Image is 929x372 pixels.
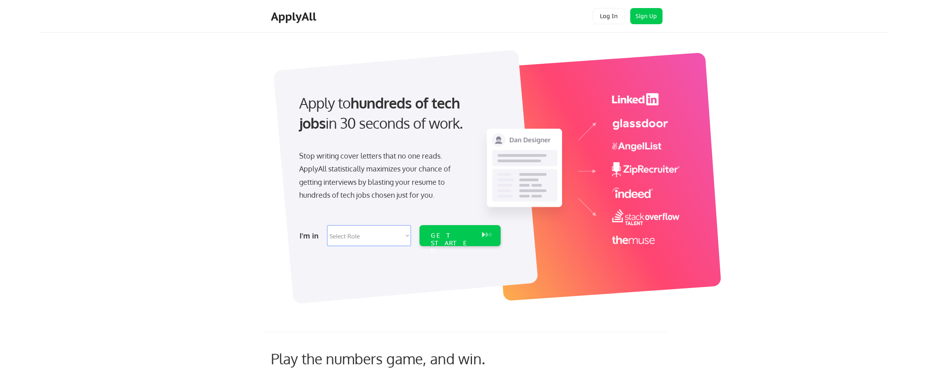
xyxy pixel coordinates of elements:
[299,149,465,202] div: Stop writing cover letters that no one reads. ApplyAll statistically maximizes your chance of get...
[299,94,463,132] strong: hundreds of tech jobs
[271,350,521,367] div: Play the numbers game, and win.
[431,232,474,255] div: GET STARTED
[630,8,663,24] button: Sign Up
[271,10,319,23] div: ApplyAll
[593,8,625,24] button: Log In
[300,229,322,242] div: I'm in
[299,93,497,134] div: Apply to in 30 seconds of work.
